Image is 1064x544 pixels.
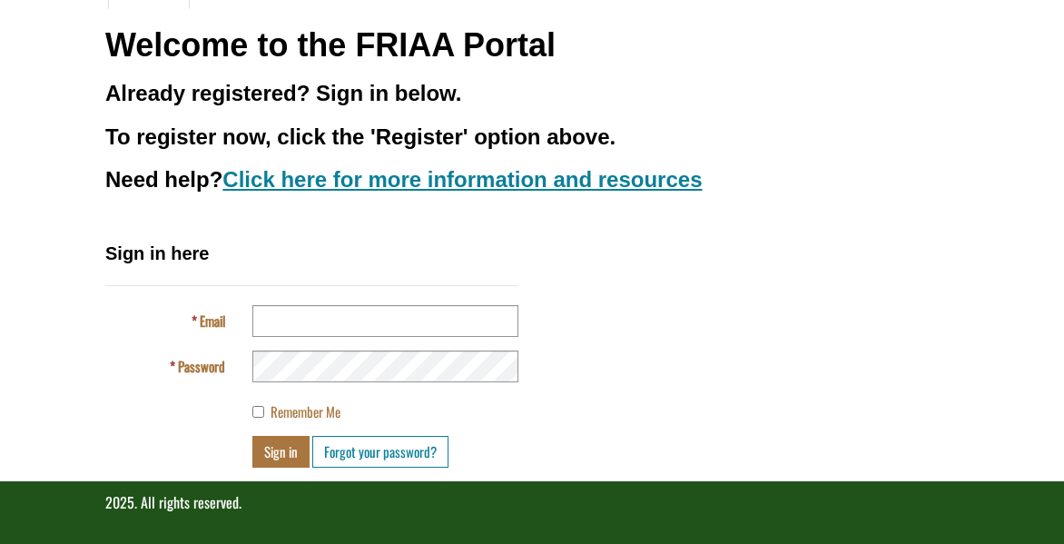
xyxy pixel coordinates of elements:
a: Forgot your password? [312,436,448,468]
span: Email [200,311,225,331]
h1: Welcome to the FRIAA Portal [105,27,959,64]
span: Password [178,356,225,376]
input: Remember Me [252,406,264,418]
h3: Already registered? Sign in below. [105,82,959,105]
h3: To register now, click the 'Register' option above. [105,125,959,149]
span: Sign in here [105,243,209,263]
span: Remember Me [271,401,340,421]
button: Sign in [252,436,310,468]
p: 2025 [105,492,959,513]
span: . All rights reserved. [134,491,241,513]
h3: Need help? [105,168,959,192]
a: Click here for more information and resources [222,167,702,192]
